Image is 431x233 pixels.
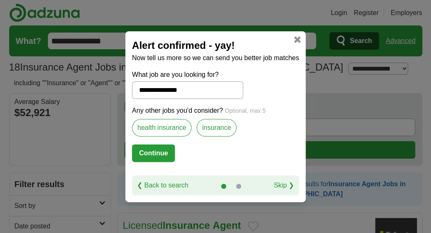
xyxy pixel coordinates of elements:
[132,53,299,63] p: Now tell us more so we can send you better job matches
[132,144,175,162] button: Continue
[137,180,188,190] a: ❮ Back to search
[132,119,192,137] label: health insurance
[132,38,299,53] h2: Alert confirmed - yay!
[225,107,266,114] span: Optional, max 5
[197,119,236,137] label: insurance
[132,70,243,80] label: What job are you looking for?
[274,180,294,190] a: Skip ❯
[132,106,299,116] p: Any other jobs you'd consider?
